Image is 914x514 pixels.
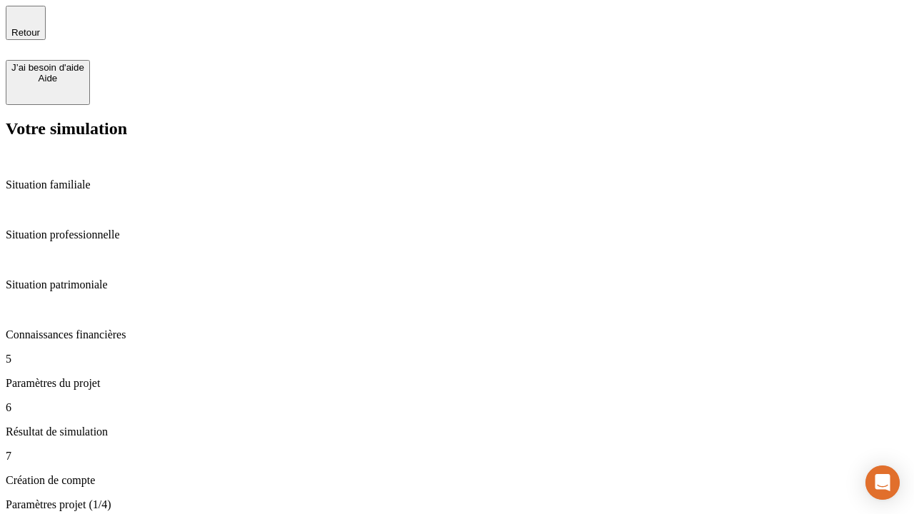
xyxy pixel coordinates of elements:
span: Retour [11,27,40,38]
p: Connaissances financières [6,328,908,341]
p: Situation familiale [6,178,908,191]
p: 7 [6,450,908,463]
p: Situation patrimoniale [6,278,908,291]
p: Paramètres du projet [6,377,908,390]
div: Aide [11,73,84,84]
p: 6 [6,401,908,414]
p: Résultat de simulation [6,425,908,438]
p: 5 [6,353,908,366]
button: J’ai besoin d'aideAide [6,60,90,105]
p: Paramètres projet (1/4) [6,498,908,511]
h2: Votre simulation [6,119,908,138]
p: Situation professionnelle [6,228,908,241]
button: Retour [6,6,46,40]
div: Open Intercom Messenger [865,465,900,500]
p: Création de compte [6,474,908,487]
div: J’ai besoin d'aide [11,62,84,73]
